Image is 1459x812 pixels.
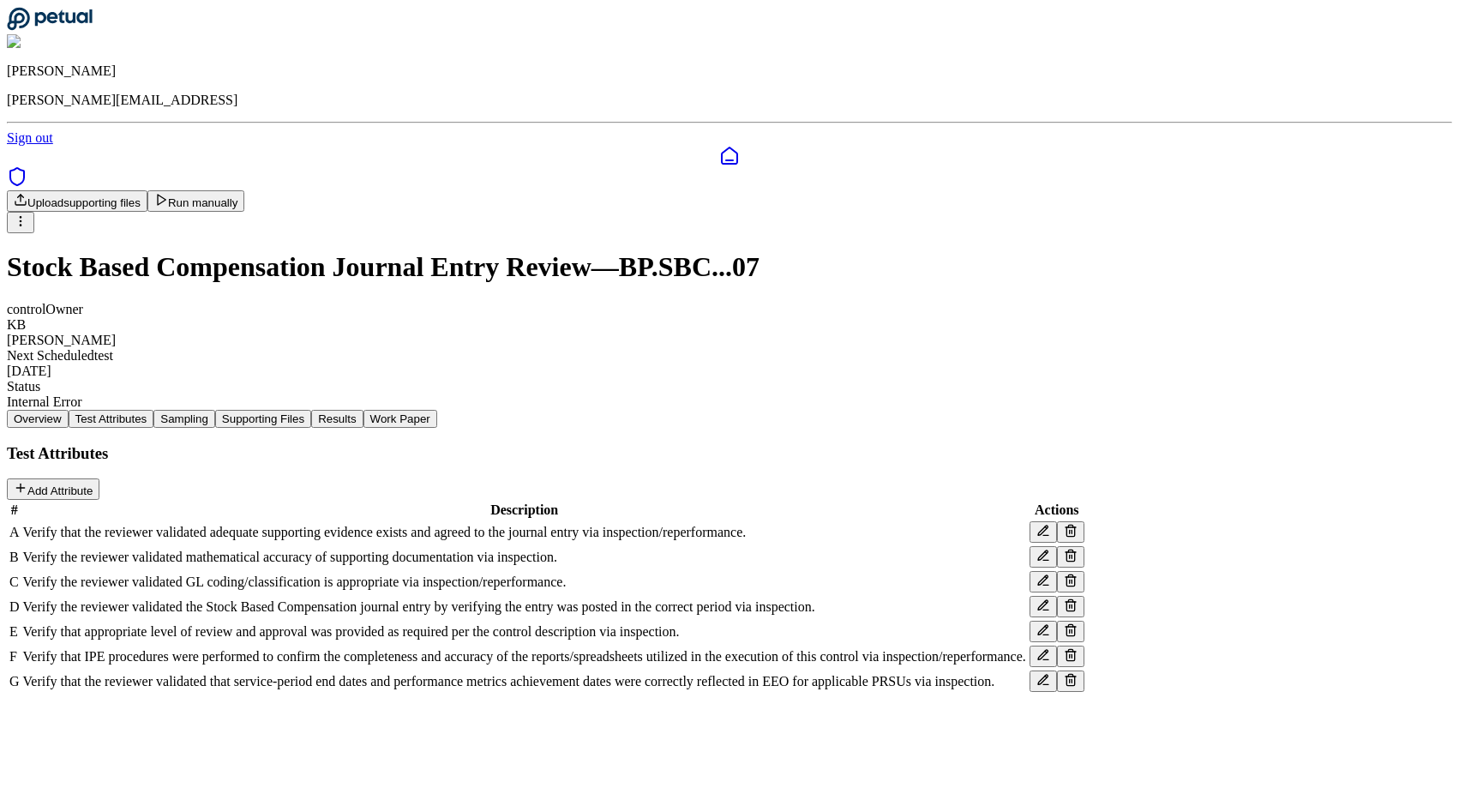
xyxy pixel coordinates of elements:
[7,212,34,233] button: More Options
[7,34,81,50] img: Andrew Li
[7,19,93,33] a: Go to Dashboard
[7,251,1452,283] h1: Stock Based Compensation Journal Entry Review — BP.SBC...07
[9,674,20,689] span: G
[7,333,116,347] span: [PERSON_NAME]
[215,410,311,428] button: Supporting Files
[7,410,69,428] button: Overview
[7,478,99,500] button: Add Attribute
[7,93,1452,108] p: [PERSON_NAME][EMAIL_ADDRESS]
[9,599,20,614] span: D
[9,624,18,639] span: E
[7,410,1452,428] nav: Tabs
[7,348,1452,364] div: Next Scheduled test
[7,444,1452,463] h3: Test Attributes
[9,525,20,539] span: A
[1030,546,1057,568] button: Edit test attribute
[7,190,147,212] button: Uploadsupporting files
[1057,596,1084,617] button: Delete test attribute
[1030,596,1057,617] button: Edit test attribute
[7,394,1452,410] div: Internal Error
[147,190,245,212] button: Run manually
[22,502,1027,519] th: Description
[7,175,27,189] a: SOC 1 Reports
[7,130,53,145] a: Sign out
[23,649,1026,664] span: Verify that IPE procedures were performed to confirm the completeness and accuracy of the reports...
[23,599,815,614] span: Verify the reviewer validated the Stock Based Compensation journal entry by verifying the entry w...
[23,674,995,689] span: Verify that the reviewer validated that service-period end dates and performance metrics achievem...
[7,146,1452,166] a: Dashboard
[1057,621,1084,642] button: Delete test attribute
[1029,502,1085,519] th: Actions
[23,574,567,589] span: Verify the reviewer validated GL coding/classification is appropriate via inspection/reperformance.
[7,379,1452,394] div: Status
[363,410,437,428] button: Work Paper
[1057,571,1084,592] button: Delete test attribute
[1030,571,1057,592] button: Edit test attribute
[7,317,26,332] span: KB
[153,410,215,428] button: Sampling
[1057,521,1084,543] button: Delete test attribute
[1030,521,1057,543] button: Edit test attribute
[69,410,154,428] button: Test Attributes
[9,574,19,589] span: C
[9,550,19,564] span: B
[7,302,1452,317] div: control Owner
[23,624,680,639] span: Verify that appropriate level of review and approval was provided as required per the control des...
[1030,621,1057,642] button: Edit test attribute
[7,364,1452,379] div: [DATE]
[1057,546,1084,568] button: Delete test attribute
[1057,646,1084,667] button: Delete test attribute
[23,550,557,564] span: Verify the reviewer validated mathematical accuracy of supporting documentation via inspection.
[1030,671,1057,692] button: Edit test attribute
[1030,646,1057,667] button: Edit test attribute
[9,502,21,519] th: #
[23,525,747,539] span: Verify that the reviewer validated adequate supporting evidence exists and agreed to the journal ...
[311,410,363,428] button: Results
[9,649,17,664] span: F
[7,63,1452,79] p: [PERSON_NAME]
[1057,671,1084,692] button: Delete test attribute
